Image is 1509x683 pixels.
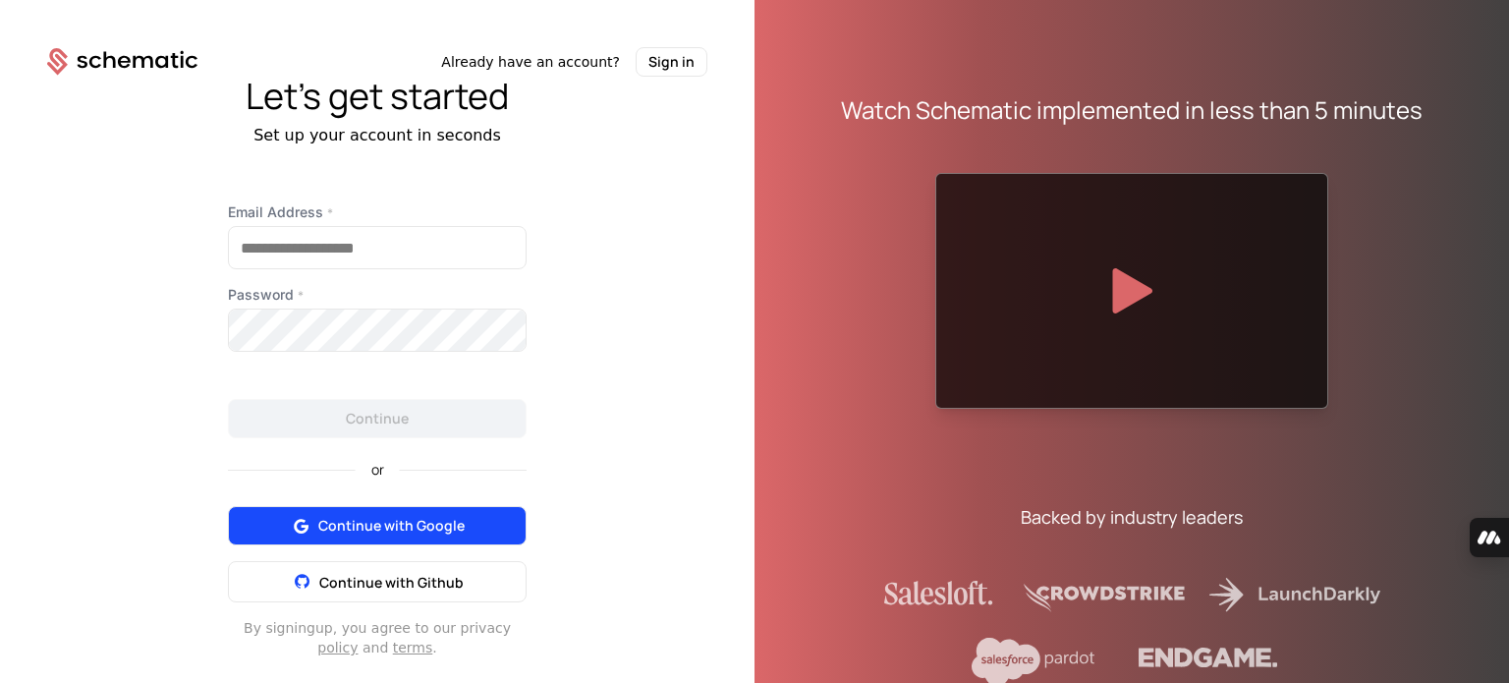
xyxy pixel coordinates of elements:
[1021,503,1243,531] div: Backed by industry leaders
[319,573,464,592] span: Continue with Github
[393,640,433,655] a: terms
[228,561,527,602] button: Continue with Github
[636,47,707,77] button: Sign in
[228,285,527,305] label: Password
[228,506,527,545] button: Continue with Google
[228,202,527,222] label: Email Address
[317,640,358,655] a: policy
[441,52,620,72] span: Already have an account?
[228,618,527,657] div: By signing up , you agree to our privacy and .
[228,399,527,438] button: Continue
[318,516,465,536] span: Continue with Google
[356,463,400,477] span: or
[841,94,1423,126] div: Watch Schematic implemented in less than 5 minutes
